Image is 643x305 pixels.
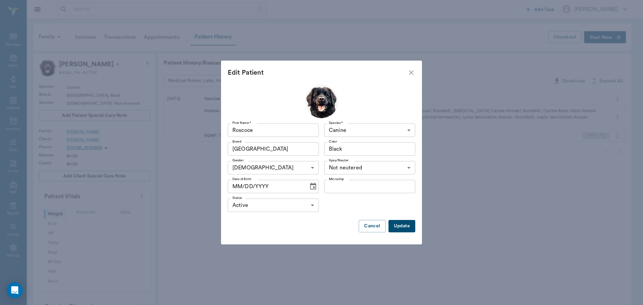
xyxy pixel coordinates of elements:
[305,85,338,118] img: Profile Image
[324,124,415,137] div: Canine
[232,196,242,200] label: Status
[324,161,415,174] div: Not neutered
[228,180,304,193] input: MM/DD/YYYY
[359,220,385,232] button: Cancel
[232,158,244,163] label: Gender
[329,139,337,144] label: Color
[306,180,320,193] button: Choose date
[228,199,319,212] div: Active
[7,282,23,298] div: Open Intercom Messenger
[407,69,415,77] button: close
[329,177,344,181] label: Microchip
[228,161,319,174] div: [DEMOGRAPHIC_DATA]
[228,67,407,78] div: Edit Patient
[388,220,415,232] button: Update
[329,121,343,125] label: Species *
[329,158,349,163] label: Spay/Neuter
[232,121,251,125] label: First Name *
[232,139,241,144] label: Breed
[232,177,251,181] label: Date of Birth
